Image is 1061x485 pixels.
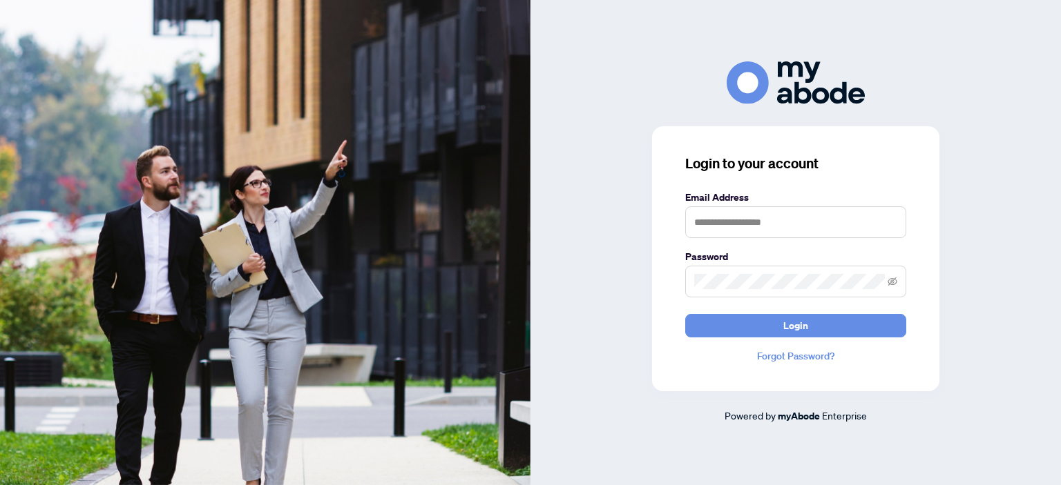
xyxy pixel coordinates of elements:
[685,314,906,337] button: Login
[685,249,906,264] label: Password
[727,61,865,103] img: ma-logo
[888,277,897,286] span: eye-invisible
[822,409,867,422] span: Enterprise
[685,154,906,173] h3: Login to your account
[778,408,820,424] a: myAbode
[685,348,906,364] a: Forgot Password?
[725,409,776,422] span: Powered by
[685,190,906,205] label: Email Address
[783,315,808,337] span: Login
